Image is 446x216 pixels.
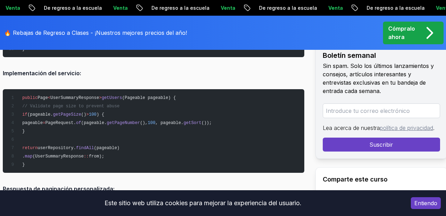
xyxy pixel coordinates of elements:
[48,95,50,100] span: <
[40,5,99,11] font: De regreso a la escuela
[183,121,201,125] span: getSort
[76,146,94,151] span: findAll
[38,95,48,100] span: Page
[256,5,314,11] font: De regreso a la escuela
[86,112,89,117] span: >
[323,124,380,131] font: Lea acerca de nuestra
[325,5,339,11] font: Venta
[22,146,38,151] span: return
[102,95,122,100] span: getUsers
[99,95,102,100] span: >
[388,25,415,40] font: Cómpralo ahora
[50,95,99,100] span: UserSummaryResponse
[96,112,104,117] span: ) {
[76,121,81,125] span: of
[22,112,28,117] span: if
[148,5,206,11] font: De regreso a la escuela
[81,121,107,125] span: (pageable.
[148,121,155,125] span: 100
[323,176,388,183] font: Comparte este curso
[28,112,53,117] span: (pageable.
[202,121,212,125] span: ());
[43,121,45,125] span: =
[22,129,25,134] span: }
[38,146,76,151] span: userRepository.
[140,121,148,125] span: (),
[25,154,32,159] span: map
[3,185,115,192] font: Respuesta de paginación personalizada:
[22,154,25,159] span: .
[22,104,119,109] span: // Validate page size to prevent abuse
[45,121,76,125] span: PageRequest.
[53,112,81,117] span: getPageSize
[22,162,25,167] span: }
[369,141,393,148] font: Suscribir
[363,5,421,11] font: De regreso a la escuela
[89,112,96,117] span: 100
[122,95,176,100] span: (Pageable pageable) {
[104,199,302,207] font: Este sitio web utiliza cookies para mejorar la experiencia del usuario.
[155,121,183,125] span: , pageable.
[323,138,440,152] button: Suscribir
[22,95,38,100] span: public
[323,51,376,60] font: Boletín semanal
[22,47,25,52] span: }
[89,154,104,159] span: from);
[380,124,433,131] a: política de privacidad
[433,124,435,131] font: .
[323,103,440,118] input: Introduce tu correo electrónico
[217,5,232,11] font: Venta
[81,112,86,117] span: ()
[2,5,17,11] font: Venta
[32,154,84,159] span: (UserSummaryResponse
[414,200,437,207] font: Entiendo
[4,29,187,36] font: 🔥 Rebajas de Regreso a Clases - ¡Nuestros mejores precios del año!
[3,70,81,77] font: Implementación del servicio:
[107,121,140,125] span: getPageNumber
[84,154,89,159] span: ::
[323,62,434,94] font: Sin spam. Solo los últimos lanzamientos y consejos, artículos interesantes y entrevistas exclusiv...
[22,121,43,125] span: pageable
[110,5,124,11] font: Venta
[411,197,441,209] button: Aceptar cookies
[94,146,120,151] span: (pageable)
